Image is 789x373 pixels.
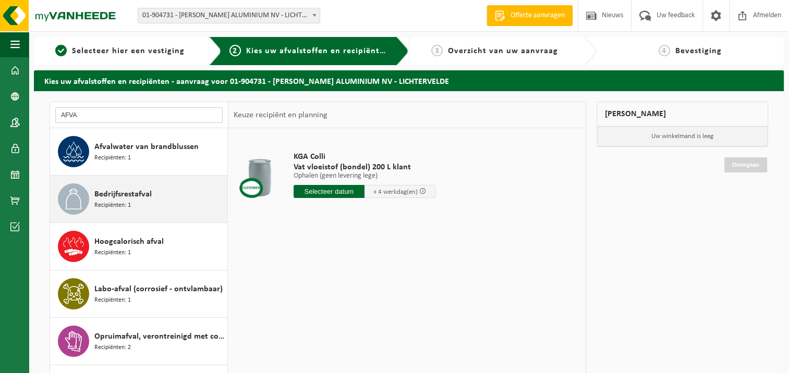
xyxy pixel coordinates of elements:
span: 1 [55,45,67,56]
div: [PERSON_NAME] [597,102,769,127]
span: + 4 werkdag(en) [373,189,418,195]
span: Bevestiging [675,47,722,55]
span: 3 [431,45,443,56]
span: Selecteer hier een vestiging [72,47,185,55]
a: Doorgaan [724,157,767,172]
a: 1Selecteer hier een vestiging [39,45,201,57]
a: Offerte aanvragen [487,5,573,26]
div: Keuze recipiënt en planning [228,102,333,128]
span: Overzicht van uw aanvraag [448,47,558,55]
span: 2 [229,45,241,56]
span: Kies uw afvalstoffen en recipiënten [246,47,390,55]
span: Bedrijfsrestafval [94,188,152,201]
input: Selecteer datum [294,185,365,198]
h2: Kies uw afvalstoffen en recipiënten - aanvraag voor 01-904731 - [PERSON_NAME] ALUMINIUM NV - LICH... [34,70,784,91]
p: Ophalen (geen levering lege) [294,172,435,180]
input: Materiaal zoeken [55,107,223,123]
span: Recipiënten: 1 [94,153,131,163]
span: 4 [659,45,670,56]
button: Labo-afval (corrosief - ontvlambaar) Recipiënten: 1 [50,270,228,318]
span: KGA Colli [294,152,435,162]
button: Opruimafval, verontreinigd met corrosieve producten Recipiënten: 2 [50,318,228,365]
span: 01-904731 - REMI CLAEYS ALUMINIUM NV - LICHTERVELDE [138,8,320,23]
span: Labo-afval (corrosief - ontvlambaar) [94,283,223,295]
span: Recipiënten: 1 [94,248,131,258]
span: Recipiënten: 2 [94,343,131,353]
span: Hoogcalorisch afval [94,235,164,248]
span: Recipiënten: 1 [94,201,131,210]
span: Offerte aanvragen [508,10,567,21]
span: Afvalwater van brandblussen [94,141,199,153]
span: Opruimafval, verontreinigd met corrosieve producten [94,330,225,343]
button: Afvalwater van brandblussen Recipiënten: 1 [50,128,228,176]
button: Bedrijfsrestafval Recipiënten: 1 [50,176,228,223]
span: Recipiënten: 1 [94,295,131,305]
span: Vat vloeistof (bondel) 200 L klant [294,162,435,172]
button: Hoogcalorisch afval Recipiënten: 1 [50,223,228,270]
p: Uw winkelmand is leeg [597,127,768,146]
